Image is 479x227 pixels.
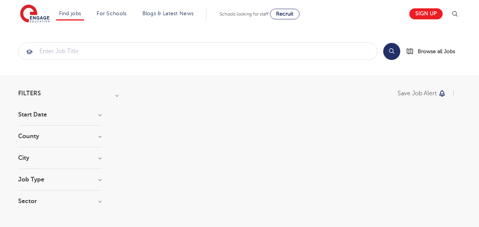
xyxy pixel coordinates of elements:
span: Filters [18,90,41,96]
h3: County [18,133,101,139]
h3: Job Type [18,177,101,183]
h3: Sector [18,198,101,204]
a: Sign up [409,8,443,19]
button: Save job alert [398,90,446,96]
span: Recruit [276,11,293,17]
span: Browse all Jobs [418,47,455,56]
a: Blogs & Latest News [142,11,194,16]
p: Save job alert [398,90,437,96]
input: Submit [19,43,377,60]
h3: City [18,155,101,161]
span: Schools looking for staff [220,11,268,17]
button: Search [383,43,400,60]
img: Engage Education [20,5,50,24]
a: Find jobs [59,11,81,16]
h3: Start Date [18,112,101,118]
div: Submit [18,43,378,60]
a: For Schools [97,11,126,16]
a: Recruit [270,9,300,19]
a: Browse all Jobs [406,47,461,56]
